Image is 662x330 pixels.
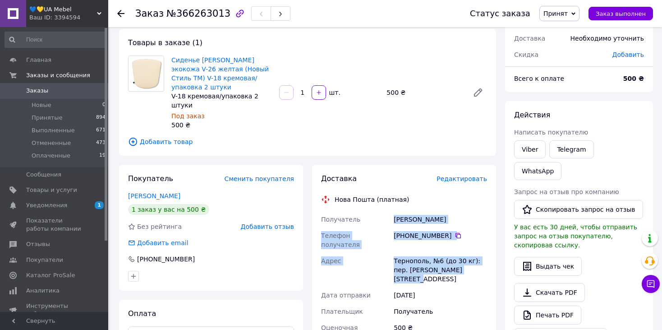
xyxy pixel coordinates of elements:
[514,140,546,158] a: Viber
[623,75,644,82] b: 500 ₴
[26,186,77,194] span: Товары и услуги
[321,257,341,265] span: Адрес
[321,308,363,315] span: Плательщик
[225,175,294,182] span: Сменить покупателя
[127,238,189,247] div: Добавить email
[392,253,489,287] div: Тернополь, №6 (до 30 кг): пер. [PERSON_NAME][STREET_ADDRESS]
[321,174,357,183] span: Доставка
[32,101,51,109] span: Новые
[543,10,568,17] span: Принят
[392,303,489,320] div: Получатель
[137,223,182,230] span: Без рейтинга
[171,92,272,110] div: V-18 кремовая/упаковка 2 штуки
[166,8,230,19] span: №366263013
[514,257,582,276] button: Выдать чек
[26,201,67,209] span: Уведомления
[128,192,180,200] a: [PERSON_NAME]
[514,306,581,325] a: Печать PDF
[171,121,272,130] div: 500 ₴
[96,114,106,122] span: 894
[102,101,106,109] span: 0
[596,10,646,17] span: Заказ выполнен
[128,309,156,318] span: Оплата
[26,217,83,233] span: Показатели работы компании
[588,7,653,20] button: Заказ выполнен
[136,238,189,247] div: Добавить email
[117,9,124,18] div: Вернуться назад
[26,256,63,264] span: Покупатели
[383,86,465,99] div: 500 ₴
[321,216,360,223] span: Получатель
[514,75,564,82] span: Всего к оплате
[26,302,83,318] span: Инструменты вебмастера и SEO
[26,87,48,95] span: Заказы
[321,232,360,248] span: Телефон получателя
[171,112,205,120] span: Под заказ
[29,14,108,22] div: Ваш ID: 3394594
[549,140,593,158] a: Telegram
[129,57,164,90] img: Сиденье стула Neron экокожа V-26 желтая (Новый Стиль ТМ) V-18 кремовая/упаковка 2 штуки
[392,211,489,228] div: [PERSON_NAME]
[96,126,106,135] span: 671
[327,88,341,97] div: шт.
[612,51,644,58] span: Добавить
[26,287,60,295] span: Аналитика
[514,223,637,249] span: У вас есть 30 дней, чтобы отправить запрос на отзыв покупателю, скопировав ссылку.
[128,174,173,183] span: Покупатель
[642,275,660,293] button: Чат с покупателем
[171,56,269,91] a: Сиденье [PERSON_NAME] экокожа V-26 желтая (Новый Стиль ТМ) V-18 кремовая/упаковка 2 штуки
[128,38,202,47] span: Товары в заказе (1)
[437,175,487,182] span: Редактировать
[565,28,649,48] div: Необходимо уточнить
[514,283,585,302] a: Скачать PDF
[26,240,50,248] span: Отзывы
[26,56,51,64] span: Главная
[514,111,550,119] span: Действия
[96,139,106,147] span: 473
[470,9,530,18] div: Статус заказа
[26,71,90,79] span: Заказы и сообщения
[32,152,70,160] span: Оплаченные
[136,255,196,264] div: [PHONE_NUMBER]
[469,84,487,102] a: Редактировать
[321,292,371,299] span: Дата отправки
[128,137,487,147] span: Добавить товар
[5,32,106,48] input: Поиск
[26,171,61,179] span: Сообщения
[29,5,97,14] span: 💙💛UA Mebel
[32,114,63,122] span: Принятые
[332,195,411,204] div: Нова Пошта (платная)
[32,126,75,135] span: Выполненные
[135,8,164,19] span: Заказ
[514,162,561,180] a: WhatsApp
[392,287,489,303] div: [DATE]
[128,204,209,215] div: 1 заказ у вас на 500 ₴
[514,129,588,136] span: Написать покупателю
[514,35,545,42] span: Доставка
[514,188,619,195] span: Запрос на отзыв про компанию
[514,200,643,219] button: Скопировать запрос на отзыв
[99,152,106,160] span: 19
[394,231,487,240] div: [PHONE_NUMBER]
[95,201,104,209] span: 1
[514,51,538,58] span: Скидка
[26,271,75,279] span: Каталог ProSale
[241,223,294,230] span: Добавить отзыв
[32,139,71,147] span: Отмененные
